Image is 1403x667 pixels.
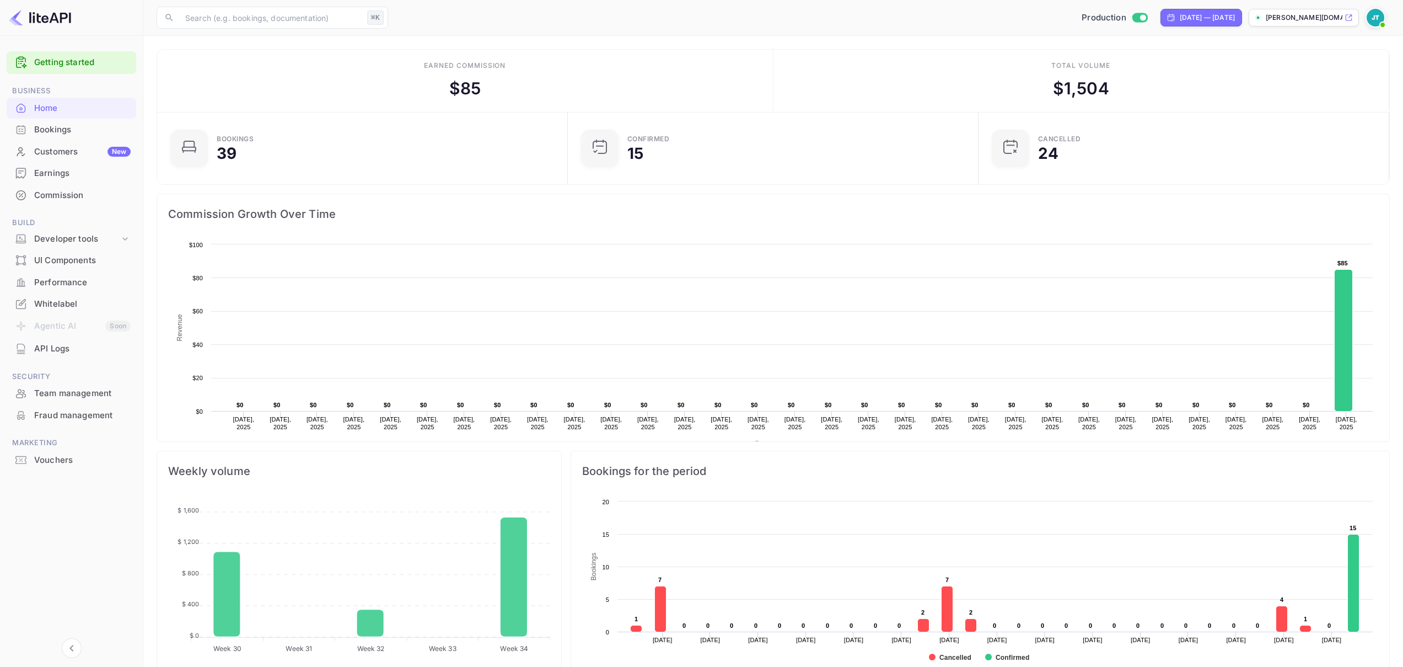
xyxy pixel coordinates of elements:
div: Developer tools [34,233,120,246]
span: Bookings for the period [582,462,1378,480]
text: [DATE], 2025 [600,416,622,430]
div: Performance [34,276,131,289]
text: $0 [641,402,648,408]
text: [DATE], 2025 [968,416,990,430]
span: Commission Growth Over Time [168,205,1378,223]
div: Vouchers [34,454,131,467]
text: $0 [530,402,537,408]
text: [DATE], 2025 [1189,416,1210,430]
text: 0 [1089,622,1092,629]
text: 0 [1160,622,1164,629]
text: [DATE], 2025 [895,416,916,430]
a: Team management [7,383,136,403]
text: 2 [921,609,924,616]
div: Getting started [7,51,136,74]
div: Team management [34,387,131,400]
text: [DATE], 2025 [1299,416,1320,430]
text: $0 [1082,402,1089,408]
div: Click to change the date range period [1160,9,1242,26]
text: $0 [971,402,979,408]
text: $20 [192,375,203,381]
text: 0 [1232,622,1235,629]
div: Fraud management [34,409,131,422]
text: 0 [606,629,609,636]
text: $80 [192,275,203,281]
text: $0 [567,402,574,408]
text: $0 [678,402,685,408]
div: CustomersNew [7,141,136,163]
a: Bookings [7,119,136,140]
text: [DATE], 2025 [821,416,842,430]
text: [DATE] [1083,637,1103,643]
text: 0 [1208,622,1211,629]
text: [DATE] [844,637,864,643]
a: Getting started [34,56,131,69]
text: [DATE] [1322,637,1342,643]
text: $0 [1119,402,1126,408]
text: 0 [1065,622,1068,629]
tspan: Week 31 [286,644,312,653]
text: Cancelled [939,654,971,661]
text: [DATE], 2025 [784,416,806,430]
text: [DATE], 2025 [1336,416,1357,430]
div: UI Components [34,254,131,267]
a: Home [7,98,136,118]
text: $0 [714,402,722,408]
text: $0 [347,402,354,408]
text: 0 [826,622,829,629]
text: [DATE], 2025 [1005,416,1026,430]
text: $100 [189,242,203,248]
text: [DATE], 2025 [380,416,401,430]
div: Performance [7,272,136,294]
div: Developer tools [7,230,136,249]
text: [DATE], 2025 [748,416,769,430]
div: CANCELLED [1038,136,1081,142]
a: Earnings [7,163,136,183]
text: $0 [310,402,317,408]
text: Bookings [590,553,598,581]
text: [DATE], 2025 [490,416,512,430]
span: Production [1082,12,1126,24]
text: [DATE], 2025 [1262,416,1283,430]
div: Commission [7,185,136,206]
text: $0 [494,402,501,408]
text: 0 [993,622,996,629]
tspan: Week 34 [500,644,528,653]
text: [DATE], 2025 [711,416,732,430]
tspan: $ 800 [182,569,200,577]
div: Customers [34,146,131,158]
text: 0 [850,622,853,629]
text: [DATE] [987,637,1007,643]
text: 0 [1327,622,1331,629]
text: [DATE], 2025 [1225,416,1247,430]
div: API Logs [7,338,136,360]
span: Build [7,217,136,229]
a: Whitelabel [7,294,136,314]
text: [DATE], 2025 [1041,416,1063,430]
text: [DATE], 2025 [1115,416,1137,430]
text: [DATE], 2025 [931,416,953,430]
div: Fraud management [7,405,136,426]
text: [DATE], 2025 [564,416,585,430]
div: Confirmed [627,136,670,142]
text: [DATE] [939,637,959,643]
text: $0 [861,402,868,408]
a: UI Components [7,250,136,270]
text: $0 [457,402,464,408]
text: [DATE], 2025 [233,416,255,430]
text: [DATE] [701,637,721,643]
text: 0 [754,622,757,629]
text: 15 [602,531,609,538]
text: 0 [1041,622,1044,629]
text: $0 [273,402,281,408]
text: $0 [1303,402,1310,408]
tspan: $ 1,200 [178,538,199,546]
text: 5 [606,596,609,603]
text: $0 [1045,402,1052,408]
text: 0 [1184,622,1187,629]
span: Marketing [7,437,136,449]
text: $0 [236,402,244,408]
tspan: $ 400 [182,600,200,608]
tspan: Week 32 [357,644,385,653]
text: $0 [825,402,832,408]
